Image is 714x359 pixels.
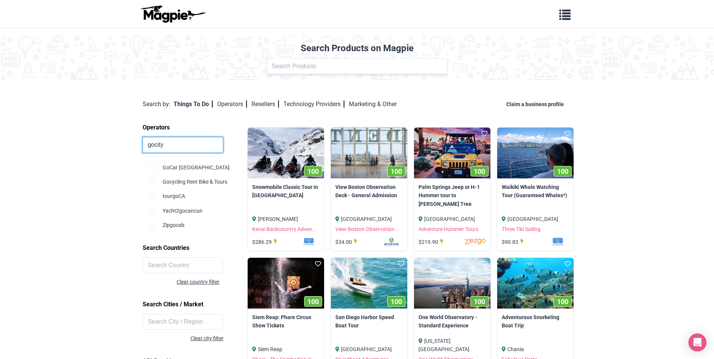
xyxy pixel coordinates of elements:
[391,167,402,175] span: 100
[177,278,250,286] div: Clear country filter
[419,226,478,232] a: Adventure Hummer Tours
[143,314,223,330] input: Search City / Region
[308,167,319,175] span: 100
[150,186,244,200] div: tourgoCA
[150,215,244,229] div: Zipgocab
[335,313,403,330] a: San Diego Harbor Speed Boat Tour
[248,258,324,309] img: Siem Reap: Phare Circus Show Tickets image
[251,100,279,108] a: Resellers
[308,298,319,306] span: 100
[335,226,399,232] a: View Boston Observation...
[502,183,569,200] a: Waikiki Whale Watching Tour (Guaranteed Whales*)
[331,258,407,309] a: 100
[217,100,247,108] a: Operators
[528,238,569,245] img: mf1jrhtrrkrdcsvakxwt.svg
[143,137,223,153] input: Search Operators
[419,337,486,354] div: [US_STATE][GEOGRAPHIC_DATA]
[502,345,569,353] div: Chania
[335,215,403,223] div: [GEOGRAPHIC_DATA]
[252,313,320,330] a: Siem Reap: Phare Circus Show Tickets
[557,298,568,306] span: 100
[502,238,526,246] div: $90.83
[279,238,320,245] img: mf1jrhtrrkrdcsvakxwt.svg
[143,257,223,273] input: Search Country
[497,258,574,309] img: Adventurous Snorkeling Boat Trip image
[419,313,486,330] a: One World Observatory - Standard Experience
[335,238,359,246] div: $34.00
[335,183,403,200] a: View Boston Observation Deck - General Admission
[557,167,568,175] span: 100
[502,313,569,330] a: Adventurous Snorkeling Boat Trip
[252,238,279,246] div: $286.29
[143,298,250,311] h2: Search Cities / Market
[248,128,324,178] a: 100
[139,5,207,23] img: logo-ab69f6fb50320c5b225c76a69d11143b.png
[252,226,317,232] a: Kenai Backcountry Adven...
[248,258,324,309] a: 100
[252,183,320,200] a: Snowmobile Classic Tour in [GEOGRAPHIC_DATA]
[143,121,250,134] h2: Operators
[349,100,397,108] a: Marketing & Other
[419,215,486,223] div: [GEOGRAPHIC_DATA]
[150,157,244,172] div: GoCar [GEOGRAPHIC_DATA]
[248,128,324,178] img: Snowmobile Classic Tour in Kenai Fjords National Park image
[414,258,490,309] a: 100
[497,128,574,178] a: 100
[150,201,244,215] div: Yacht2gocancun
[267,58,448,74] input: Search Products
[414,128,490,178] a: 100
[502,226,540,232] a: Three Tiki Sailing
[446,238,486,245] img: jnlrevnfoudwrkxojroq.svg
[506,101,567,107] a: Claim a business profile
[414,258,490,309] img: One World Observatory - Standard Experience image
[474,298,485,306] span: 100
[252,215,320,223] div: [PERSON_NAME]
[419,238,446,246] div: $219.90
[331,128,407,178] a: 100
[150,172,244,186] div: Gocycling Rent Bike & Tours
[5,43,709,54] h2: Search Products on Magpie
[283,100,344,108] a: Technology Providers
[143,242,250,254] h2: Search Countries
[331,128,407,178] img: View Boston Observation Deck - General Admission image
[174,100,213,108] a: Things To Do
[335,345,403,353] div: [GEOGRAPHIC_DATA]
[331,258,407,309] img: San Diego Harbor Speed Boat Tour image
[143,334,224,342] div: Clear city filter
[143,99,171,109] div: Search by:
[497,258,574,309] a: 100
[502,215,569,223] div: [GEOGRAPHIC_DATA]
[252,345,320,353] div: Siem Reap
[391,298,402,306] span: 100
[414,128,490,178] img: Palm Springs Jeep or H-1 Hummer tour to Joshua Tree image
[419,183,486,208] a: Palm Springs Jeep or H-1 Hummer tour to [PERSON_NAME] Tree
[361,238,403,245] img: rfmmbjnnyrazl4oou2zc.svg
[497,128,574,178] img: Waikiki Whale Watching Tour (Guaranteed Whales*) image
[474,167,485,175] span: 100
[688,333,706,351] div: Open Intercom Messenger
